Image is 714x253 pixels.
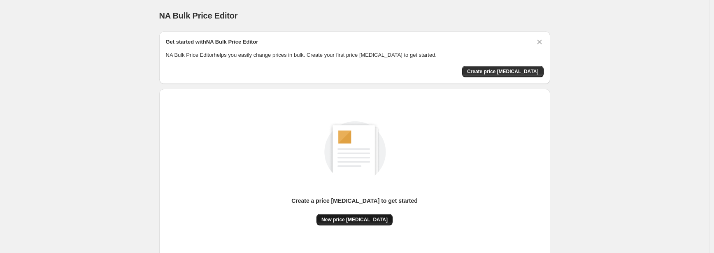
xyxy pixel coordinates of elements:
[535,38,544,46] button: Dismiss card
[316,214,393,225] button: New price [MEDICAL_DATA]
[467,68,539,75] span: Create price [MEDICAL_DATA]
[291,197,418,205] p: Create a price [MEDICAL_DATA] to get started
[166,51,544,59] p: NA Bulk Price Editor helps you easily change prices in bulk. Create your first price [MEDICAL_DAT...
[462,66,544,77] button: Create price change job
[166,38,258,46] h2: Get started with NA Bulk Price Editor
[159,11,238,20] span: NA Bulk Price Editor
[321,216,388,223] span: New price [MEDICAL_DATA]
